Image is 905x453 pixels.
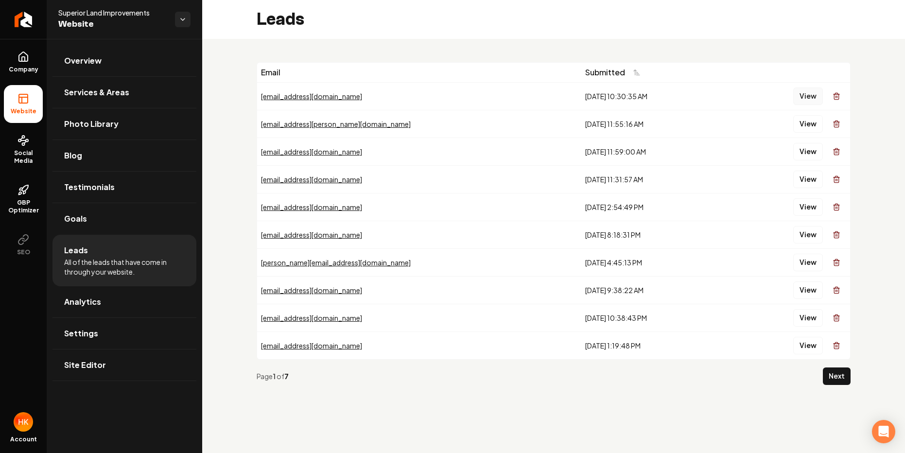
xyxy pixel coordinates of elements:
span: Site Editor [64,359,106,371]
div: [DATE] 9:38:22 AM [585,285,721,295]
button: View [793,115,823,133]
span: of [277,372,284,381]
span: Page [257,372,273,381]
span: All of the leads that have come in through your website. [64,257,185,277]
a: Site Editor [52,349,196,381]
div: [EMAIL_ADDRESS][DOMAIN_NAME] [261,313,577,323]
a: Settings [52,318,196,349]
div: [DATE] 4:45:13 PM [585,258,721,267]
div: [DATE] 8:18:31 PM [585,230,721,240]
div: [EMAIL_ADDRESS][PERSON_NAME][DOMAIN_NAME] [261,119,577,129]
a: Overview [52,45,196,76]
span: Submitted [585,67,625,78]
button: View [793,171,823,188]
img: Harley Keranen [14,412,33,432]
div: [EMAIL_ADDRESS][DOMAIN_NAME] [261,341,577,350]
strong: 7 [284,372,289,381]
span: Account [10,436,37,443]
strong: 1 [273,372,277,381]
button: Next [823,367,851,385]
a: Company [4,43,43,81]
span: Blog [64,150,82,161]
span: Settings [64,328,98,339]
span: Overview [64,55,102,67]
div: [EMAIL_ADDRESS][DOMAIN_NAME] [261,147,577,157]
span: Services & Areas [64,87,129,98]
span: Company [5,66,42,73]
span: Goals [64,213,87,225]
button: View [793,226,823,244]
div: [PERSON_NAME][EMAIL_ADDRESS][DOMAIN_NAME] [261,258,577,267]
div: [EMAIL_ADDRESS][DOMAIN_NAME] [261,91,577,101]
span: Analytics [64,296,101,308]
a: Goals [52,203,196,234]
div: [EMAIL_ADDRESS][DOMAIN_NAME] [261,230,577,240]
div: Open Intercom Messenger [872,420,895,443]
span: SEO [13,248,34,256]
span: Website [58,17,167,31]
button: Open user button [14,412,33,432]
div: [DATE] 1:19:48 PM [585,341,721,350]
div: [DATE] 10:30:35 AM [585,91,721,101]
button: SEO [4,226,43,264]
a: Social Media [4,127,43,173]
button: View [793,198,823,216]
a: GBP Optimizer [4,176,43,222]
button: View [793,143,823,160]
div: [DATE] 11:55:16 AM [585,119,721,129]
span: Photo Library [64,118,119,130]
div: [DATE] 11:31:57 AM [585,174,721,184]
span: Leads [64,244,88,256]
a: Testimonials [52,172,196,203]
a: Services & Areas [52,77,196,108]
button: View [793,87,823,105]
button: View [793,281,823,299]
div: [EMAIL_ADDRESS][DOMAIN_NAME] [261,174,577,184]
span: Website [7,107,40,115]
span: Social Media [4,149,43,165]
span: GBP Optimizer [4,199,43,214]
div: [DATE] 10:38:43 PM [585,313,721,323]
a: Photo Library [52,108,196,139]
button: View [793,254,823,271]
div: [DATE] 11:59:00 AM [585,147,721,157]
button: Submitted [585,64,646,81]
div: [EMAIL_ADDRESS][DOMAIN_NAME] [261,202,577,212]
h2: Leads [257,10,304,29]
a: Analytics [52,286,196,317]
img: Rebolt Logo [15,12,33,27]
span: Superior Land Improvements [58,8,167,17]
span: Testimonials [64,181,115,193]
div: [DATE] 2:54:49 PM [585,202,721,212]
div: Email [261,67,577,78]
button: View [793,309,823,327]
div: [EMAIL_ADDRESS][DOMAIN_NAME] [261,285,577,295]
a: Blog [52,140,196,171]
button: View [793,337,823,354]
